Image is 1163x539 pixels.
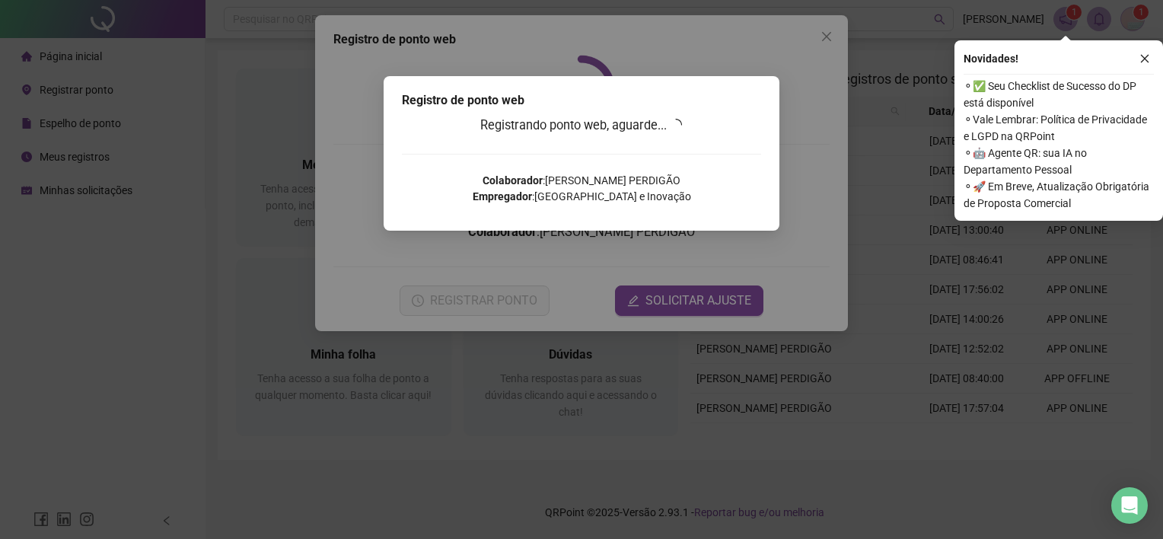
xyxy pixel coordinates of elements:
[483,174,543,187] strong: Colaborador
[473,190,532,203] strong: Empregador
[964,111,1154,145] span: ⚬ Vale Lembrar: Política de Privacidade e LGPD na QRPoint
[964,78,1154,111] span: ⚬ ✅ Seu Checklist de Sucesso do DP está disponível
[1111,487,1148,524] div: Open Intercom Messenger
[402,173,761,205] p: : [PERSON_NAME] PERDIGÃO : [GEOGRAPHIC_DATA] e Inovação
[964,50,1018,67] span: Novidades !
[402,116,761,136] h3: Registrando ponto web, aguarde...
[1139,53,1150,64] span: close
[964,145,1154,178] span: ⚬ 🤖 Agente QR: sua IA no Departamento Pessoal
[670,119,682,131] span: loading
[964,178,1154,212] span: ⚬ 🚀 Em Breve, Atualização Obrigatória de Proposta Comercial
[402,91,761,110] div: Registro de ponto web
